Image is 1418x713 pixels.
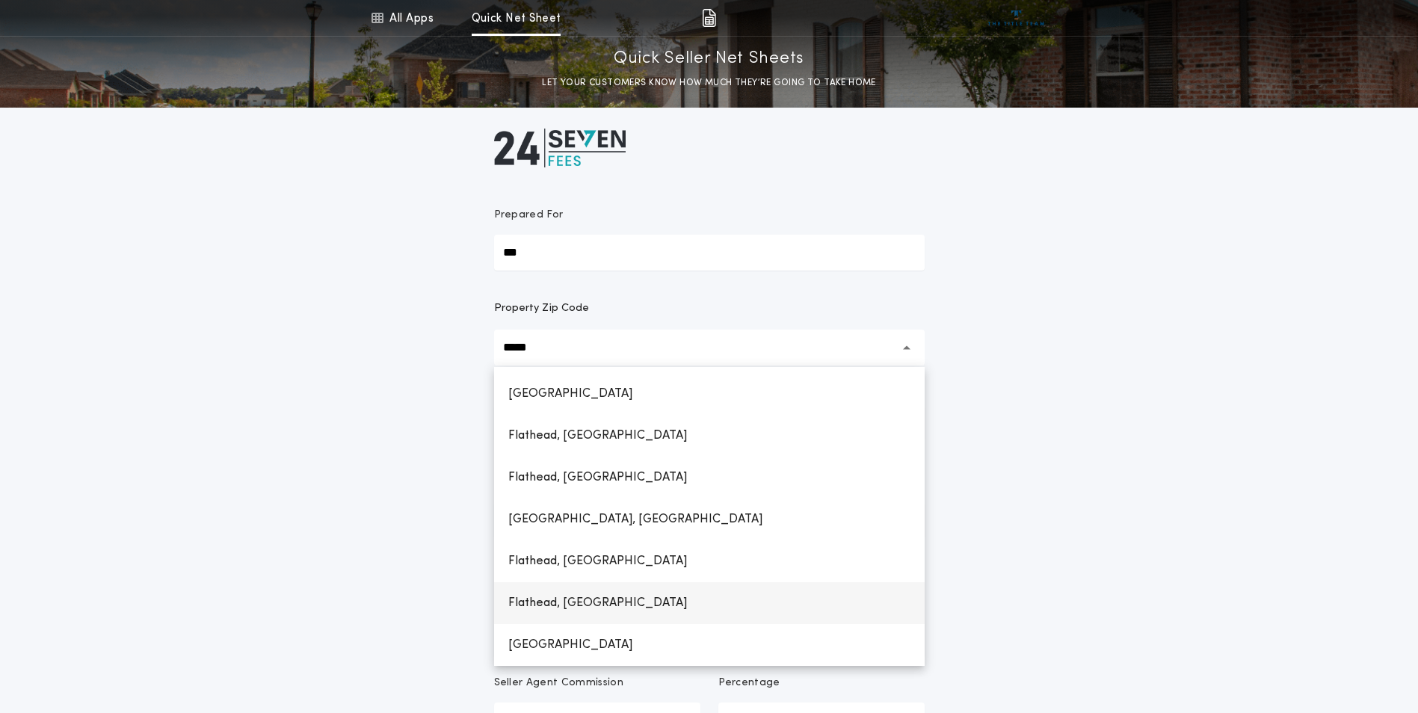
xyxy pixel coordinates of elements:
h1: Flathead, [GEOGRAPHIC_DATA] [496,460,699,496]
p: Percentage [718,676,780,691]
button: Flathead, [GEOGRAPHIC_DATA] [494,540,925,582]
h1: [GEOGRAPHIC_DATA], [GEOGRAPHIC_DATA] [496,501,774,537]
label: Property Zip Code [494,300,589,318]
img: vs-icon [988,10,1044,25]
button: Flathead, [GEOGRAPHIC_DATA] [494,457,925,499]
h1: [GEOGRAPHIC_DATA] [496,376,644,412]
button: [GEOGRAPHIC_DATA] [494,624,925,666]
p: Quick Seller Net Sheets [614,47,804,71]
button: [GEOGRAPHIC_DATA], [GEOGRAPHIC_DATA] [494,499,925,540]
h1: Flathead, [GEOGRAPHIC_DATA] [496,543,699,579]
h1: Flathead, [GEOGRAPHIC_DATA] [496,418,699,454]
input: Prepared For [494,235,925,271]
img: logo [494,129,626,167]
p: LET YOUR CUSTOMERS KNOW HOW MUCH THEY’RE GOING TO TAKE HOME [542,75,876,90]
p: Seller Agent Commission [494,676,623,691]
h1: Flathead, [GEOGRAPHIC_DATA] [496,585,699,621]
button: Flathead, [GEOGRAPHIC_DATA] [494,415,925,457]
h1: [GEOGRAPHIC_DATA] [496,627,644,663]
p: Prepared For [494,208,564,223]
button: [GEOGRAPHIC_DATA] [494,373,925,415]
img: img [702,9,716,27]
button: Flathead, [GEOGRAPHIC_DATA] [494,582,925,624]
